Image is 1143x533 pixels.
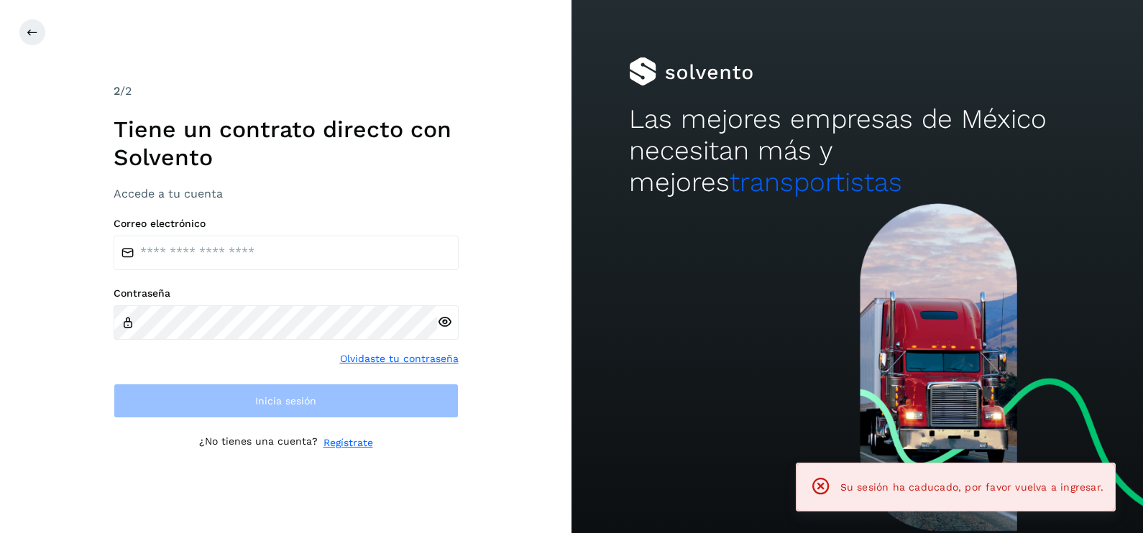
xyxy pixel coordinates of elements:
[114,287,459,300] label: Contraseña
[629,103,1086,199] h2: Las mejores empresas de México necesitan más y mejores
[114,84,120,98] span: 2
[114,384,459,418] button: Inicia sesión
[323,435,373,450] a: Regístrate
[114,187,459,200] h3: Accede a tu cuenta
[255,396,316,406] span: Inicia sesión
[114,218,459,230] label: Correo electrónico
[340,351,459,366] a: Olvidaste tu contraseña
[840,481,1103,493] span: Su sesión ha caducado, por favor vuelva a ingresar.
[114,83,459,100] div: /2
[730,167,902,198] span: transportistas
[199,435,318,450] p: ¿No tienes una cuenta?
[114,116,459,171] h1: Tiene un contrato directo con Solvento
